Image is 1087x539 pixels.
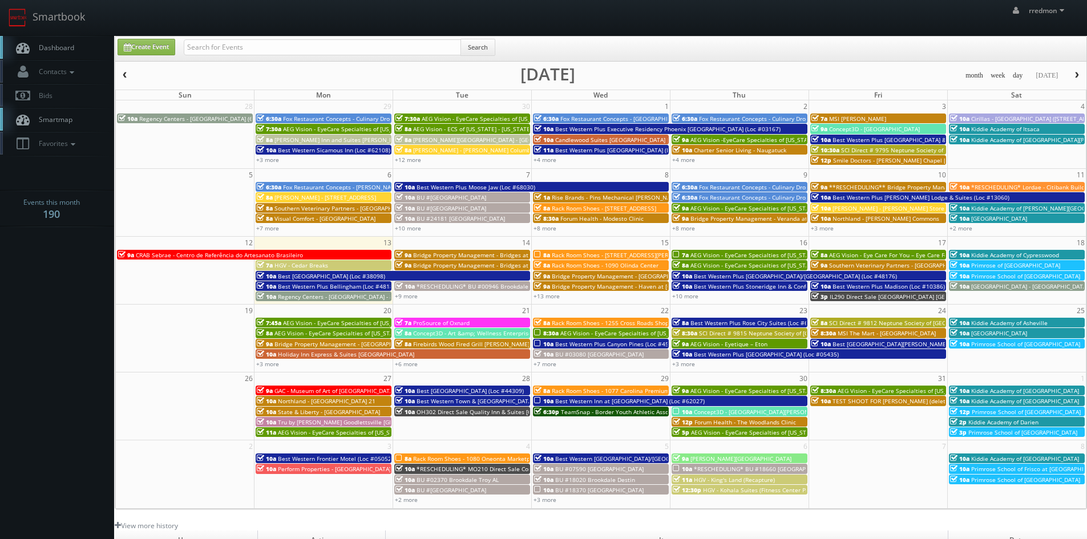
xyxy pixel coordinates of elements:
span: 10a [534,476,553,484]
span: 10a [534,397,553,405]
span: Northland - [PERSON_NAME] Commons [833,214,939,222]
span: Best Western Inn at [GEOGRAPHIC_DATA] (Loc #62027) [555,397,705,405]
span: AEG Vision - EyeCare Specialties of [US_STATE] – [PERSON_NAME] EyeCare [690,251,893,259]
span: 10a [534,486,553,494]
span: 10a [534,125,553,133]
span: Regency Centers - [GEOGRAPHIC_DATA] (63020) [139,115,268,123]
span: 8:30a [811,387,836,395]
span: Bridge Property Management - Veranda at [GEOGRAPHIC_DATA] [690,214,865,222]
span: Best Western Plus [GEOGRAPHIC_DATA] (Loc #35038) [555,146,700,154]
span: TeamSnap - Border Youth Athletic Association [561,408,688,416]
span: 8a [534,261,550,269]
span: 8a [395,125,411,133]
span: 11a [534,146,553,154]
span: 10a [950,261,969,269]
h2: [DATE] [520,68,575,80]
span: 10a [950,387,969,395]
span: 9a [534,282,550,290]
span: Kiddie Academy of Cypresswood [971,251,1059,259]
span: Smile Doctors - [PERSON_NAME] Chapel [PERSON_NAME] Orthodontics [833,156,1027,164]
span: 10a [257,146,276,154]
span: Bridge Property Management - Bridges at [GEOGRAPHIC_DATA] [413,251,586,259]
span: HGV - King's Land (Recapture) [694,476,775,484]
span: 9a [673,455,689,463]
a: +8 more [672,224,695,232]
span: Best Western Town & [GEOGRAPHIC_DATA] (Loc #05423) [417,397,571,405]
a: +8 more [534,224,556,232]
span: Best [GEOGRAPHIC_DATA] (Loc #38098) [278,272,385,280]
span: 8a [257,214,273,222]
span: Primrose School of [GEOGRAPHIC_DATA] [971,340,1080,348]
span: 10a [673,272,692,280]
span: HGV - Cedar Breaks [274,261,328,269]
span: BU #02370 Brookdale Troy AL [417,476,499,484]
span: 10a [950,183,969,191]
span: 10a [811,193,831,201]
span: 12p [950,408,970,416]
span: Kiddie Academy of [GEOGRAPHIC_DATA] [971,387,1079,395]
span: 10a [950,251,969,259]
span: Rise Brands - Pins Mechanical [PERSON_NAME] [552,193,681,201]
span: 10a [395,408,415,416]
span: 9a [395,251,411,259]
span: Kiddie Academy of Darien [968,418,1038,426]
span: 10a [257,408,276,416]
span: 10:30a [811,146,839,154]
span: AEG Vision - EyeCare Specialties of [US_STATE] – Marin Eye Care Optometry [691,428,898,436]
span: 10a [257,293,276,301]
span: MSI [PERSON_NAME] [829,115,886,123]
span: Favorites [33,139,78,148]
span: AEG Vision - EyeCare Specialties of [US_STATE] – [PERSON_NAME] EyeCare [278,428,480,436]
span: AEG Vision - ECS of [US_STATE] - [US_STATE] Valley Family Eye Care [413,125,595,133]
span: Forum Health - The Woodlands Clinic [694,418,796,426]
span: 9a [811,183,827,191]
a: +2 more [949,224,972,232]
span: [PERSON_NAME][GEOGRAPHIC_DATA] - [GEOGRAPHIC_DATA] [413,136,575,144]
span: Fox Restaurant Concepts - Culinary Dropout - [GEOGRAPHIC_DATA] [699,183,879,191]
a: +3 more [256,156,279,164]
span: 10a [257,418,276,426]
span: AEG Vision - Eye Care For You – Eye Care For You ([PERSON_NAME]) [829,251,1012,259]
span: BU #[GEOGRAPHIC_DATA] [417,193,486,201]
img: smartbook-logo.png [9,9,27,27]
a: +4 more [534,156,556,164]
span: 8:30a [673,329,697,337]
span: 10a [811,214,831,222]
span: BU #07590 [GEOGRAPHIC_DATA] [555,465,644,473]
span: Visual Comfort - [GEOGRAPHIC_DATA] [274,214,375,222]
span: Bridge Property Management - Bridges at [GEOGRAPHIC_DATA] [413,261,586,269]
span: 8a [395,146,411,154]
span: 8a [673,319,689,327]
span: 10a [950,125,969,133]
a: +4 more [672,156,695,164]
span: 6:30a [534,115,559,123]
span: 10a [673,408,692,416]
span: Fox Restaurant Concepts - Culinary Dropout - [GEOGRAPHIC_DATA] [699,115,879,123]
span: CRAB Sebrae - Centro de Referência do Artesanato Brasileiro [136,251,303,259]
span: 10a [118,115,138,123]
span: TEST SHOOT FOR [PERSON_NAME] (delete after confirming Smartbook is working for her) [833,397,1077,405]
span: Northland - [GEOGRAPHIC_DATA] 21 [278,397,375,405]
button: week [987,68,1009,83]
span: 10a [673,282,692,290]
span: 8a [395,340,411,348]
span: Rack Room Shoes - 1255 Cross Roads Shopping Center [552,319,701,327]
span: Best Western Plus [PERSON_NAME] Lodge & Suites (Loc #13060) [833,193,1009,201]
a: +7 more [256,224,279,232]
span: Fox Restaurant Concepts - Culinary Dropout - Tempe [699,193,842,201]
a: +3 more [672,360,695,368]
span: Firebirds Wood Fired Grill [PERSON_NAME] [413,340,530,348]
span: Best Western Sicamous Inn (Loc #62108) [278,146,390,154]
a: Create Event [118,39,175,55]
span: [PERSON_NAME][GEOGRAPHIC_DATA] [690,455,791,463]
span: Best Western Plus Executive Residency Phoenix [GEOGRAPHIC_DATA] (Loc #03167) [555,125,781,133]
span: 10a [395,214,415,222]
span: 10a [395,465,415,473]
span: 9a [811,261,827,269]
span: rredmon [1029,6,1068,15]
span: Primrose of [GEOGRAPHIC_DATA] [971,261,1060,269]
span: 9a [673,204,689,212]
span: Tue [456,90,468,100]
span: Regency Centers - [GEOGRAPHIC_DATA] - 80043 [278,293,407,301]
span: 10a [950,136,969,144]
